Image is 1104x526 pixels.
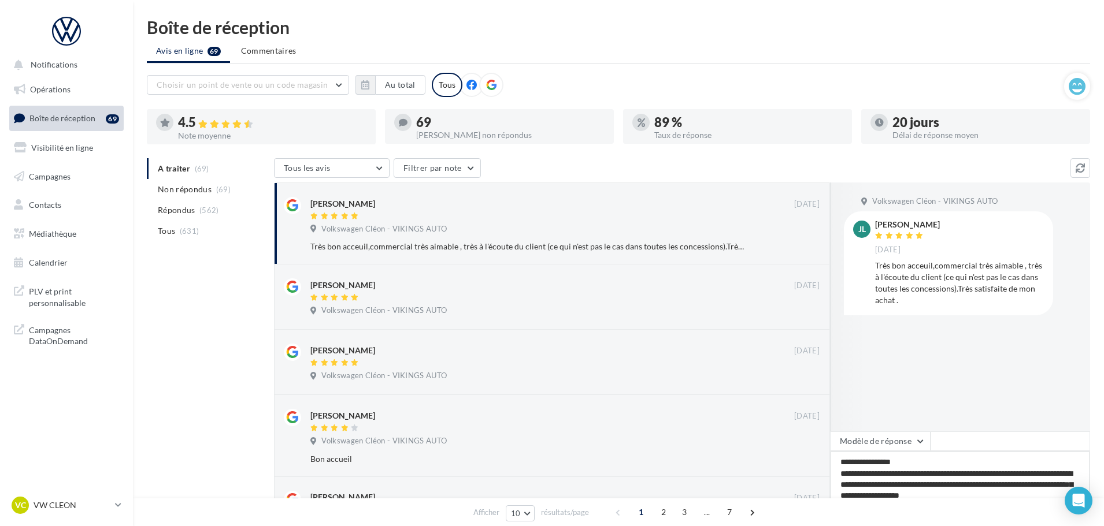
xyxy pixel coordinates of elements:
span: Notifications [31,60,77,70]
span: Visibilité en ligne [31,143,93,152]
a: Calendrier [7,251,126,275]
div: 20 jours [892,116,1081,129]
span: [DATE] [794,411,820,421]
div: [PERSON_NAME] non répondus [416,131,605,139]
a: Contacts [7,193,126,217]
span: 10 [511,509,521,518]
span: Jl [858,223,866,235]
a: VC VW CLEON [9,494,124,516]
span: Médiathèque [29,229,76,238]
span: [DATE] [794,346,820,356]
span: (69) [216,185,231,194]
div: [PERSON_NAME] [310,491,375,503]
span: ... [698,503,716,521]
span: 1 [632,503,650,521]
button: Filtrer par note [394,158,481,178]
button: Au total [355,75,425,95]
div: 69 [106,114,119,124]
span: Calendrier [29,258,68,267]
div: Tous [432,73,462,97]
a: PLV et print personnalisable [7,279,126,313]
span: Volkswagen Cléon - VIKINGS AUTO [872,196,998,207]
div: [PERSON_NAME] [310,279,375,291]
span: (562) [199,206,219,215]
span: Non répondus [158,184,212,195]
span: Tous [158,225,175,237]
div: [PERSON_NAME] [310,345,375,356]
span: [DATE] [794,493,820,503]
a: Opérations [7,77,126,102]
div: Bon accueil [310,453,744,465]
div: [PERSON_NAME] [310,410,375,421]
span: Campagnes [29,171,71,181]
span: VC [15,499,26,511]
div: Délai de réponse moyen [892,131,1081,139]
div: Note moyenne [178,132,366,140]
button: Tous les avis [274,158,390,178]
span: PLV et print personnalisable [29,283,119,308]
span: Volkswagen Cléon - VIKINGS AUTO [321,224,447,234]
button: Modèle de réponse [830,431,931,451]
a: Campagnes DataOnDemand [7,318,126,352]
span: Choisir un point de vente ou un code magasin [157,80,328,89]
button: Au total [375,75,425,95]
span: Commentaires [241,45,297,57]
span: [DATE] [875,245,901,255]
a: Visibilité en ligne [7,136,126,160]
span: résultats/page [541,507,589,518]
span: Volkswagen Cléon - VIKINGS AUTO [321,436,447,446]
span: Répondus [158,204,195,216]
span: Campagnes DataOnDemand [29,322,119,347]
span: Volkswagen Cléon - VIKINGS AUTO [321,305,447,316]
div: Très bon acceuil,commercial très aimable , très à l'écoute du client (ce qui n'est pas le cas dan... [875,260,1044,306]
a: Médiathèque [7,222,126,246]
div: [PERSON_NAME] [310,198,375,210]
span: Tous les avis [284,163,331,173]
div: [PERSON_NAME] [875,221,940,229]
div: 69 [416,116,605,129]
div: Open Intercom Messenger [1065,487,1092,514]
div: 89 % [654,116,843,129]
button: Choisir un point de vente ou un code magasin [147,75,349,95]
button: 10 [506,505,535,521]
div: 4.5 [178,116,366,129]
span: [DATE] [794,199,820,210]
p: VW CLEON [34,499,110,511]
div: Taux de réponse [654,131,843,139]
span: Opérations [30,84,71,94]
div: Très bon acceuil,commercial très aimable , très à l'écoute du client (ce qui n'est pas le cas dan... [310,241,744,252]
span: Afficher [473,507,499,518]
span: 2 [654,503,673,521]
span: (631) [180,226,199,236]
span: Contacts [29,200,61,210]
span: [DATE] [794,281,820,291]
a: Campagnes [7,165,126,189]
a: Boîte de réception69 [7,106,126,130]
div: Boîte de réception [147,18,1090,36]
span: 3 [675,503,694,521]
span: 7 [720,503,739,521]
span: Boîte de réception [29,113,95,123]
span: Volkswagen Cléon - VIKINGS AUTO [321,371,447,381]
